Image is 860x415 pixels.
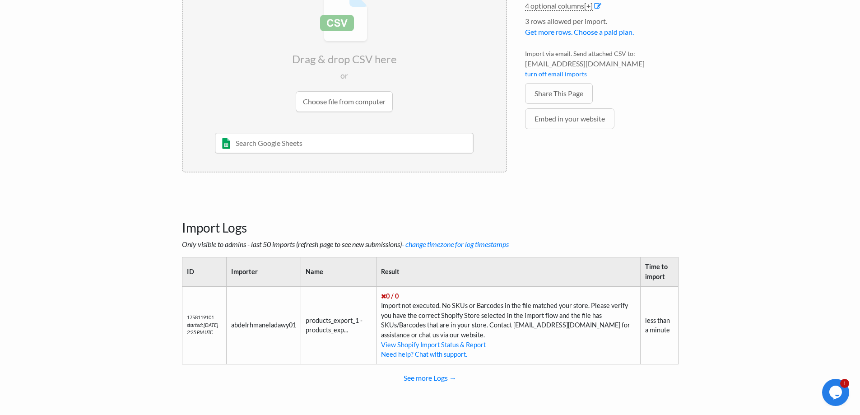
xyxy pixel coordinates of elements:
[182,286,227,364] td: 1758119101
[525,58,679,69] span: [EMAIL_ADDRESS][DOMAIN_NAME]
[187,322,218,336] i: started: [DATE] 2:25 PM UTC
[376,257,640,286] th: Result
[227,286,301,364] td: abdelrhmaneladawy01
[381,341,486,349] a: View Shopify Import Status & Report
[525,1,593,11] a: 4 optional columns[+]
[215,133,474,154] input: Search Google Sheets
[525,83,593,104] a: Share This Page
[381,350,467,358] a: Need help? Chat with support.
[301,286,376,364] td: products_export_1 - products_exp...
[381,292,399,300] span: 0 / 0
[525,49,679,83] li: Import via email. Send attached CSV to:
[584,1,593,10] span: [+]
[822,379,851,406] iframe: chat widget
[182,257,227,286] th: ID
[402,240,509,248] a: - change timezone for log timestamps
[301,257,376,286] th: Name
[227,257,301,286] th: Importer
[525,108,614,129] a: Embed in your website
[525,16,679,42] li: 3 rows allowed per import.
[525,28,634,36] a: Get more rows. Choose a paid plan.
[640,257,678,286] th: Time to import
[182,369,679,387] a: See more Logs →
[182,198,679,236] h3: Import Logs
[640,286,678,364] td: less than a minute
[525,70,587,78] a: turn off email imports
[376,286,640,364] td: Import not executed. No SKUs or Barcodes in the file matched your store. Please verify you have t...
[182,240,509,248] i: Only visible to admins - last 50 imports (refresh page to see new submissions)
